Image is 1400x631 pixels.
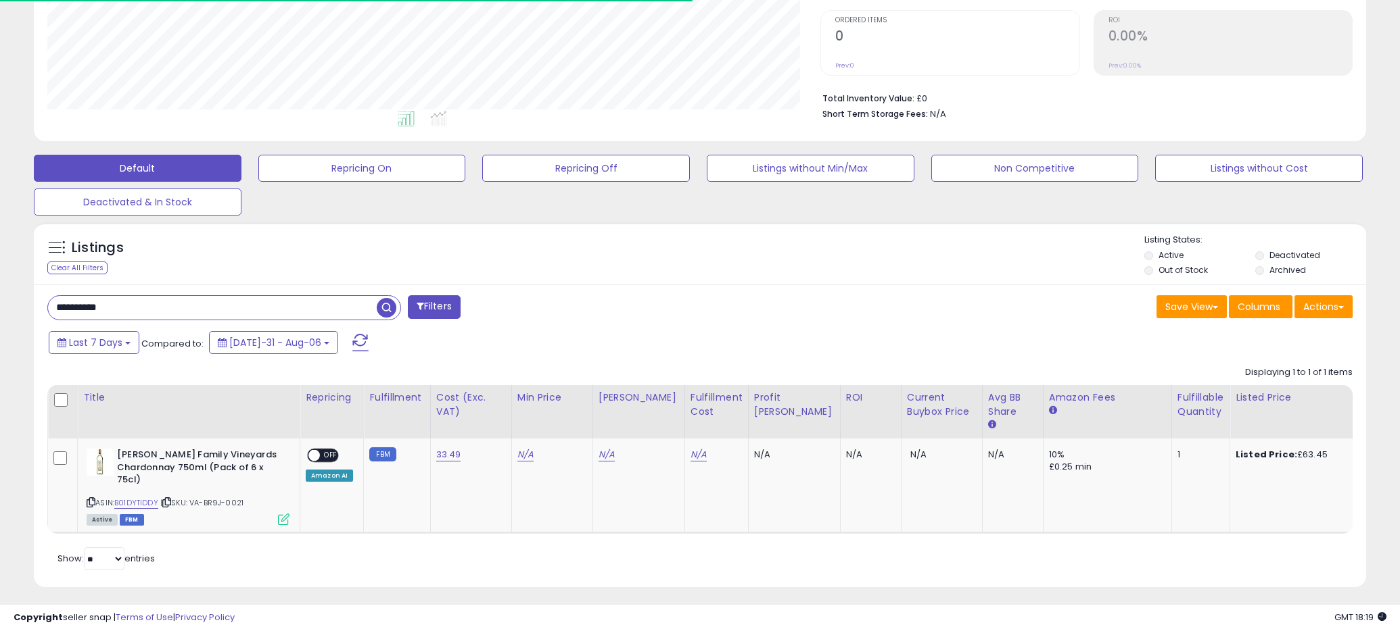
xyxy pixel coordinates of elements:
h5: Listings [72,238,124,257]
b: Listed Price: [1236,448,1297,461]
button: Non Competitive [931,155,1139,182]
h2: 0 [835,28,1079,47]
span: Last 7 Days [69,336,122,349]
div: Repricing [306,390,358,405]
small: Prev: 0.00% [1109,61,1141,70]
h2: 0.00% [1109,28,1352,47]
a: N/A [517,448,534,461]
li: £0 [822,89,1343,105]
div: Amazon Fees [1049,390,1166,405]
small: FBM [369,447,396,461]
label: Deactivated [1269,249,1320,261]
div: Displaying 1 to 1 of 1 items [1245,366,1353,379]
div: N/A [846,449,891,461]
span: Columns [1238,300,1280,313]
div: Clear All Filters [47,261,108,274]
button: Repricing On [258,155,466,182]
small: Avg BB Share. [988,419,996,431]
button: Last 7 Days [49,331,139,354]
span: [DATE]-31 - Aug-06 [229,336,321,349]
div: Amazon AI [306,470,353,482]
label: Active [1159,249,1184,261]
div: Listed Price [1236,390,1353,405]
div: Fulfillable Quantity [1177,390,1224,419]
span: Compared to: [141,337,204,350]
label: Archived [1269,264,1306,276]
a: B01DYTIDDY [114,497,158,509]
b: [PERSON_NAME] Family Vineyards Chardonnay 750ml (Pack of 6 x 75cl) [117,449,281,490]
span: N/A [930,107,946,120]
img: 41hwrAY5FaL._SL40_.jpg [87,449,114,476]
button: Default [34,155,241,182]
div: ROI [846,390,895,405]
button: [DATE]-31 - Aug-06 [209,331,338,354]
button: Deactivated & In Stock [34,188,241,216]
div: Fulfillment Cost [691,390,743,419]
button: Columns [1229,295,1292,318]
div: 10% [1049,449,1161,461]
a: 33.49 [436,448,461,461]
div: Avg BB Share [988,390,1037,419]
div: £0.25 min [1049,461,1161,473]
b: Short Term Storage Fees: [822,108,928,120]
button: Listings without Min/Max [707,155,914,182]
div: 1 [1177,449,1219,461]
small: Amazon Fees. [1049,405,1057,417]
a: Terms of Use [116,611,173,624]
span: N/A [910,448,927,461]
button: Listings without Cost [1155,155,1363,182]
button: Actions [1294,295,1353,318]
button: Repricing Off [482,155,690,182]
div: Cost (Exc. VAT) [436,390,506,419]
div: Title [83,390,294,405]
div: £63.45 [1236,449,1348,461]
strong: Copyright [14,611,63,624]
button: Save View [1157,295,1227,318]
span: 2025-08-17 18:19 GMT [1334,611,1386,624]
span: ROI [1109,17,1352,24]
span: Show: entries [57,552,155,565]
div: [PERSON_NAME] [599,390,679,405]
b: Total Inventory Value: [822,93,914,104]
div: Fulfillment [369,390,424,405]
span: OFF [320,450,342,461]
a: Privacy Policy [175,611,235,624]
div: Min Price [517,390,587,405]
a: N/A [691,448,707,461]
div: seller snap | | [14,611,235,624]
small: Prev: 0 [835,61,854,70]
div: Profit [PERSON_NAME] [754,390,835,419]
button: Filters [408,295,461,319]
span: All listings currently available for purchase on Amazon [87,514,118,526]
span: Ordered Items [835,17,1079,24]
a: N/A [599,448,615,461]
div: N/A [988,449,1033,461]
span: FBM [120,514,144,526]
div: N/A [754,449,830,461]
div: Current Buybox Price [907,390,977,419]
span: | SKU: VA-BR9J-0021 [160,497,243,508]
div: ASIN: [87,449,289,524]
label: Out of Stock [1159,264,1208,276]
p: Listing States: [1144,234,1366,247]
